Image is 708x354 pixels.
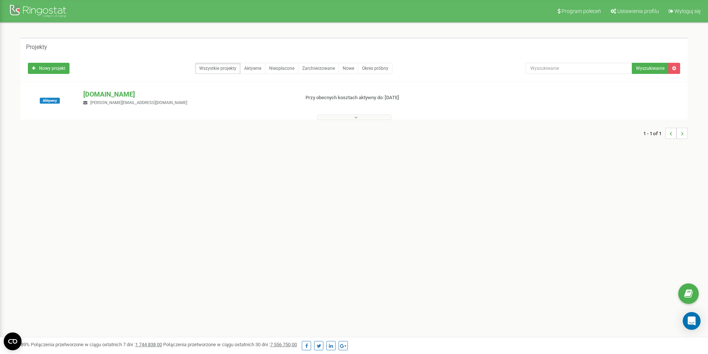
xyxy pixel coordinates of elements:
[40,98,60,104] span: Aktywny
[562,8,601,14] span: Program poleceń
[4,332,22,350] button: Open CMP widget
[675,8,701,14] span: Wyloguj się
[26,44,47,51] h5: Projekty
[632,63,669,74] button: Wyszukiwanie
[643,128,665,139] span: 1 - 1 of 1
[265,63,298,74] a: Nieopłacone
[358,63,392,74] a: Okres próbny
[83,90,293,99] p: [DOMAIN_NAME]
[135,342,162,347] u: 1 744 838,00
[270,342,297,347] u: 7 556 750,00
[305,94,460,101] p: Przy obecnych kosztach aktywny do: [DATE]
[31,342,162,347] span: Połączenia przetworzone w ciągu ostatnich 7 dni :
[526,63,632,74] input: Wyszukiwanie
[240,63,265,74] a: Aktywne
[90,100,187,105] span: [PERSON_NAME][EMAIL_ADDRESS][DOMAIN_NAME]
[195,63,240,74] a: Wszystkie projekty
[683,312,701,330] div: Open Intercom Messenger
[298,63,339,74] a: Zarchiwizowane
[339,63,358,74] a: Nowe
[617,8,659,14] span: Ustawienia profilu
[643,120,688,146] nav: ...
[163,342,297,347] span: Połączenia przetworzone w ciągu ostatnich 30 dni :
[28,63,69,74] a: Nowy projekt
